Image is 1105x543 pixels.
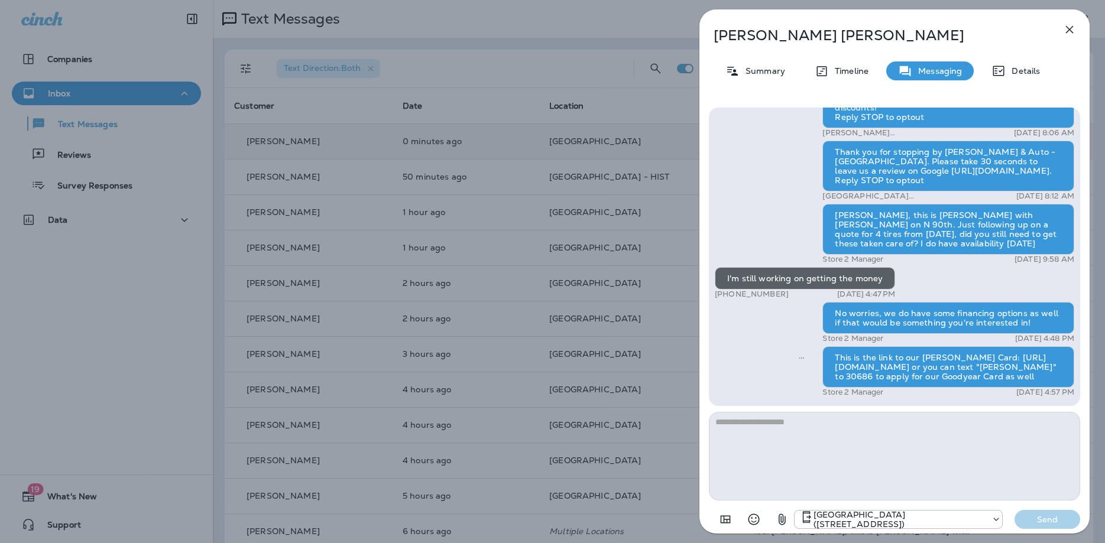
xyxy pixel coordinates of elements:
[715,290,789,299] p: [PHONE_NUMBER]
[829,66,869,76] p: Timeline
[795,510,1002,529] div: +1 (402) 571-1201
[822,141,1074,191] div: Thank you for stopping by [PERSON_NAME] & Auto - [GEOGRAPHIC_DATA]. Please take 30 seconds to lea...
[715,267,895,290] div: I'm still working on getting the money
[799,352,805,362] span: Sent
[837,290,895,299] p: [DATE] 4:47 PM
[822,302,1074,334] div: No worries, we do have some financing options as well if that would be something you're intereste...
[822,255,883,264] p: Store 2 Manager
[742,508,766,531] button: Select an emoji
[822,128,973,138] p: [PERSON_NAME][GEOGRAPHIC_DATA] ([STREET_ADDRESS][PERSON_NAME])
[822,346,1074,388] div: This is the link to our [PERSON_NAME] Card: [URL][DOMAIN_NAME] or you can text "[PERSON_NAME]" to...
[822,191,973,201] p: [GEOGRAPHIC_DATA] ([STREET_ADDRESS])
[740,66,785,76] p: Summary
[822,334,883,343] p: Store 2 Manager
[1014,128,1074,138] p: [DATE] 8:06 AM
[1016,388,1074,397] p: [DATE] 4:57 PM
[1006,66,1040,76] p: Details
[714,27,1036,44] p: [PERSON_NAME] [PERSON_NAME]
[822,388,883,397] p: Store 2 Manager
[814,510,986,529] p: [GEOGRAPHIC_DATA] ([STREET_ADDRESS])
[1015,255,1074,264] p: [DATE] 9:58 AM
[714,508,737,531] button: Add in a premade template
[1015,334,1074,343] p: [DATE] 4:48 PM
[912,66,962,76] p: Messaging
[822,204,1074,255] div: [PERSON_NAME], this is [PERSON_NAME] with [PERSON_NAME] on N 90th. Just following up on a quote f...
[1016,191,1074,201] p: [DATE] 8:12 AM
